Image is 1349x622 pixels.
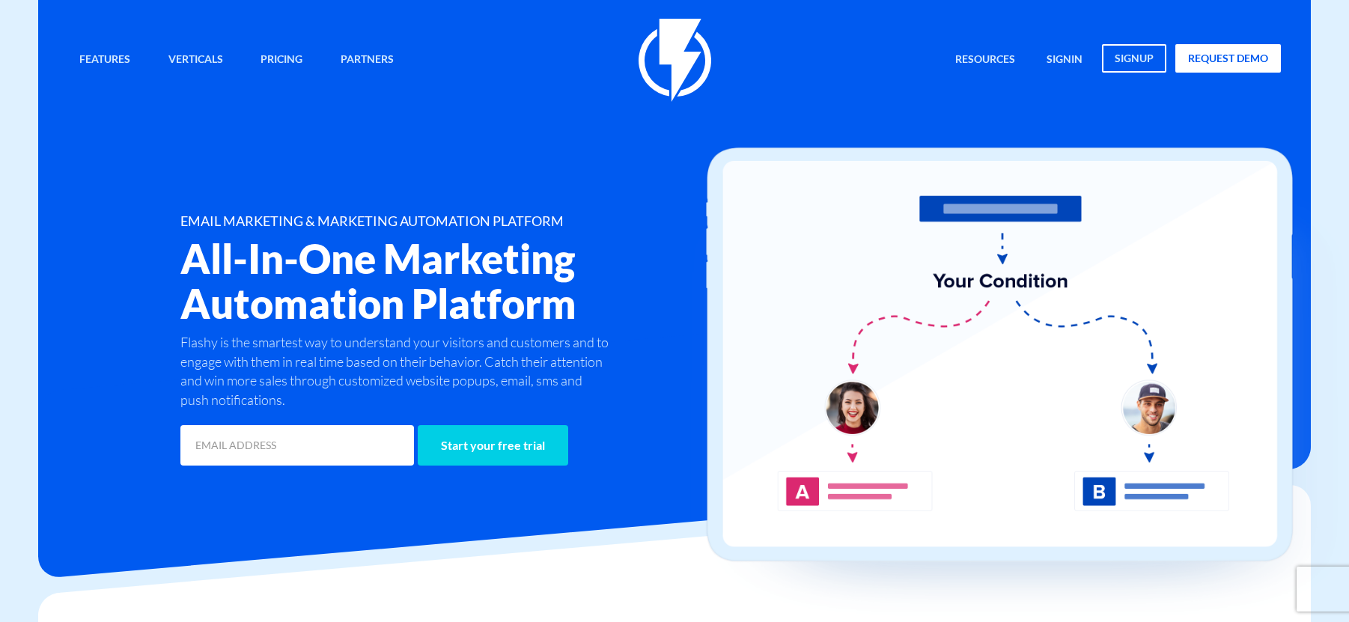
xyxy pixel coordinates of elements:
[249,44,314,76] a: Pricing
[1035,44,1094,76] a: signin
[180,425,414,466] input: EMAIL ADDRESS
[180,237,764,326] h2: All-In-One Marketing Automation Platform
[329,44,405,76] a: Partners
[180,333,613,410] p: Flashy is the smartest way to understand your visitors and customers and to engage with them in r...
[1175,44,1281,73] a: request demo
[68,44,141,76] a: Features
[418,425,568,466] input: Start your free trial
[157,44,234,76] a: Verticals
[180,214,764,229] h1: EMAIL MARKETING & MARKETING AUTOMATION PLATFORM
[1102,44,1166,73] a: signup
[944,44,1026,76] a: Resources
